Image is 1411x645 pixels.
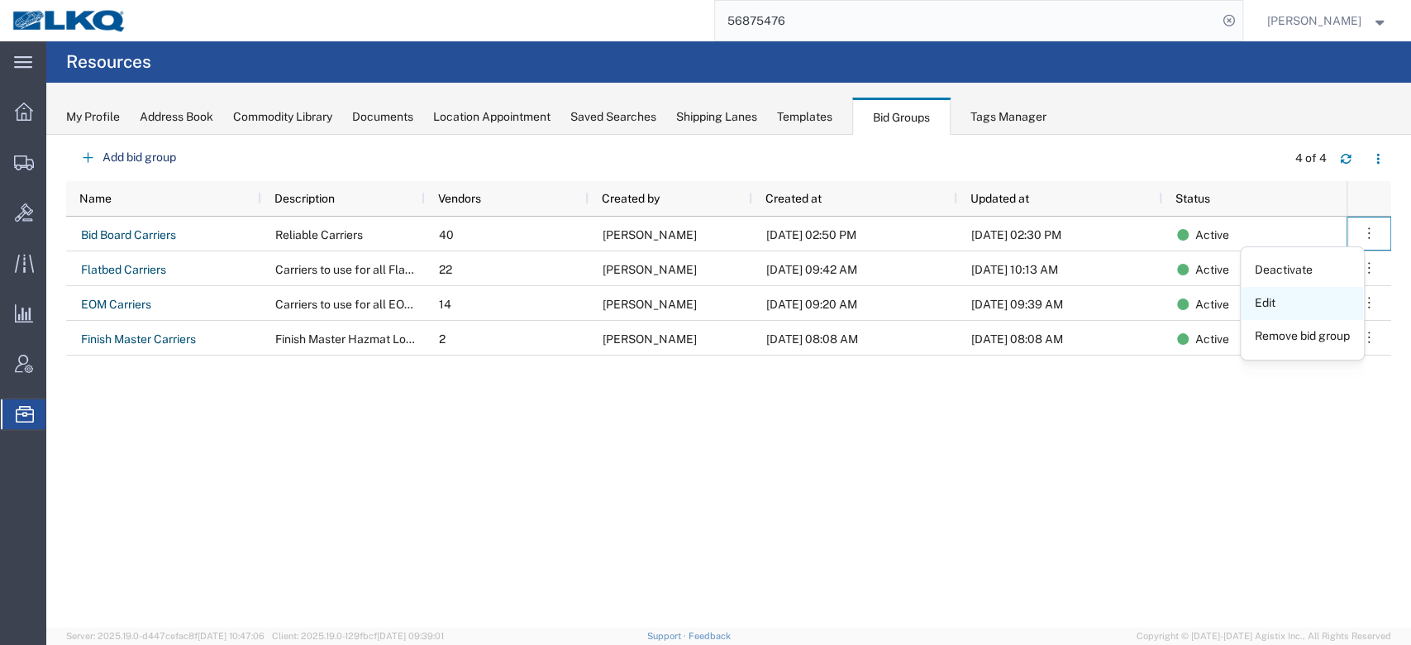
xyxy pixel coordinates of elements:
div: My Profile [66,108,120,126]
span: Updated at [970,192,1029,205]
span: 08/05/2025, 08:08 AM [971,332,1063,346]
div: Commodity Library [233,108,332,126]
a: EOM Carriers [80,291,152,318]
span: Matt Harvey [603,332,697,346]
input: Search for shipment number, reference number [715,1,1218,41]
div: Templates [777,108,832,126]
span: Name [79,192,112,205]
div: Location Appointment [433,108,551,126]
span: Matt Harvey [603,263,697,276]
div: Shipping Lanes [676,108,757,126]
div: Address Book [140,108,213,126]
button: [PERSON_NAME] [1266,11,1389,31]
span: Server: 2025.19.0-d447cefac8f [66,631,265,641]
button: Add bid group [66,143,189,172]
span: Status [1175,192,1210,205]
div: Saved Searches [570,108,656,126]
span: Active [1195,217,1229,252]
a: Bid Board Carriers [80,222,177,248]
img: logo [12,8,127,33]
span: Matt Harvey [1267,12,1361,30]
div: Bid Groups [852,98,951,136]
span: [DATE] 10:47:06 [198,631,265,641]
span: Active [1195,322,1229,356]
a: Flatbed Carriers [80,256,167,283]
a: Support [647,631,689,641]
span: 14 [439,298,451,311]
span: Description [274,192,335,205]
div: Tags Manager [970,108,1046,126]
span: 22 [439,263,452,276]
div: Documents [352,108,413,126]
span: Vendors [438,192,481,205]
span: Client: 2025.19.0-129fbcf [272,631,444,641]
a: Edit [1242,289,1363,318]
span: Matt Harvey [603,228,697,241]
div: 4 of 4 [1295,150,1327,167]
a: Deactivate [1242,256,1363,285]
span: Finish Master Hazmat Loads [275,332,425,346]
span: Created at [765,192,822,205]
h4: Resources [66,41,151,83]
span: 2 [439,332,446,346]
span: Created by [602,192,660,205]
span: 08/21/2025, 09:39 AM [971,298,1063,311]
span: Matt Harvey [603,298,697,311]
span: 05/28/2025, 09:20 AM [766,298,857,311]
span: Carriers to use for all EOM loads [275,298,446,311]
span: Active [1195,252,1229,287]
span: Copyright © [DATE]-[DATE] Agistix Inc., All Rights Reserved [1137,629,1391,643]
span: [DATE] 09:39:01 [377,631,444,641]
span: Active [1195,287,1229,322]
a: Remove bid group [1242,322,1363,351]
a: Feedback [688,631,730,641]
a: Finish Master Carriers [80,326,197,352]
span: Reliable Carriers [275,228,363,241]
span: Carriers to use for all Flatbed Loads [275,263,464,276]
span: 05/28/2025, 09:42 AM [766,263,857,276]
span: 09/04/2025, 10:13 AM [971,263,1058,276]
span: 09/11/2025, 02:30 PM [971,228,1061,241]
span: 08/04/2025, 02:50 PM [766,228,856,241]
span: 08/05/2025, 08:08 AM [766,332,858,346]
span: 40 [439,228,454,241]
